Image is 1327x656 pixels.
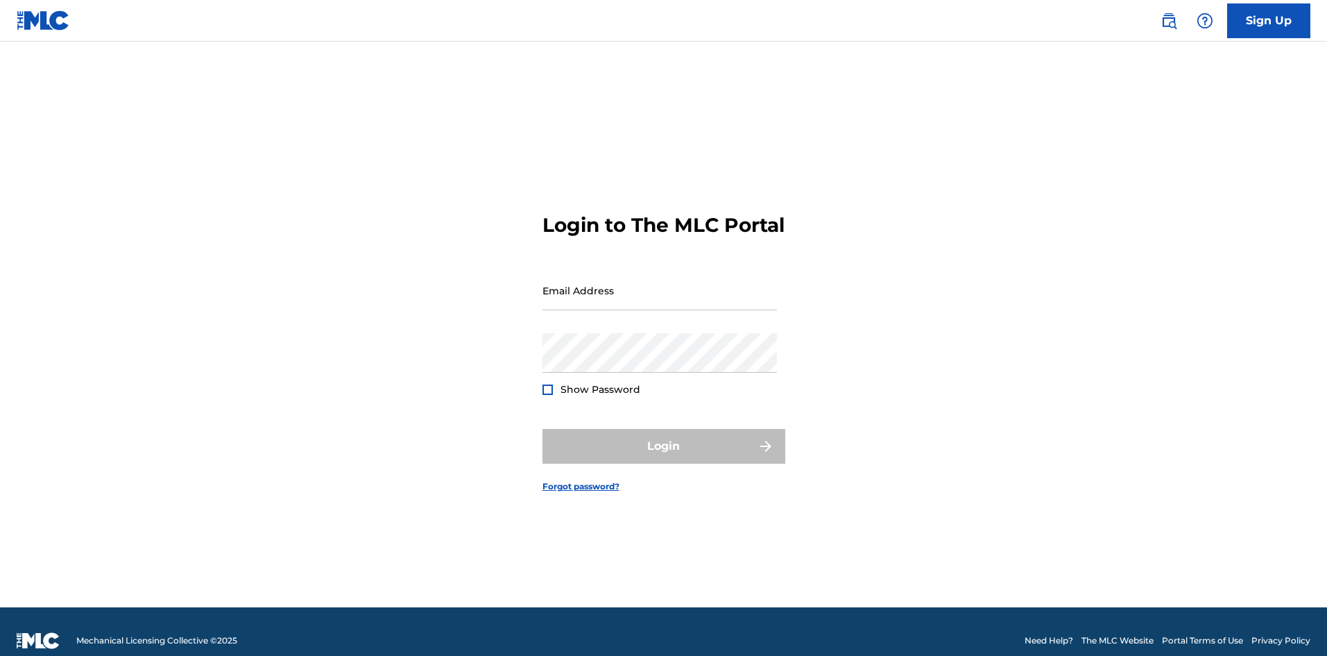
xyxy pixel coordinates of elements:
[542,480,619,493] a: Forgot password?
[542,213,785,237] h3: Login to The MLC Portal
[76,634,237,647] span: Mechanical Licensing Collective © 2025
[1025,634,1073,647] a: Need Help?
[1251,634,1310,647] a: Privacy Policy
[17,632,60,649] img: logo
[1161,12,1177,29] img: search
[1162,634,1243,647] a: Portal Terms of Use
[1197,12,1213,29] img: help
[1191,7,1219,35] div: Help
[1227,3,1310,38] a: Sign Up
[1258,589,1327,656] iframe: Chat Widget
[560,383,640,396] span: Show Password
[1155,7,1183,35] a: Public Search
[17,10,70,31] img: MLC Logo
[1081,634,1154,647] a: The MLC Website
